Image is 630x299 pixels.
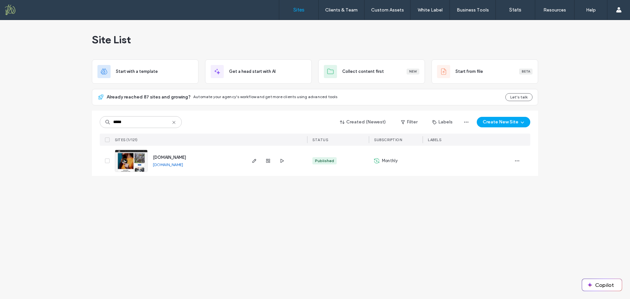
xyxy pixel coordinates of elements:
span: Automate your agency's workflow and get more clients using advanced tools [193,94,338,99]
div: New [407,69,419,75]
span: Site List [92,33,131,46]
span: Already reached 87 sites and growing? [107,94,191,100]
button: Let's talk [505,93,533,101]
label: Sites [293,7,304,13]
a: [DOMAIN_NAME] [153,155,186,160]
span: Collect content first [342,68,384,75]
span: Start with a template [116,68,158,75]
label: White Label [418,7,443,13]
span: Start from file [455,68,483,75]
label: Clients & Team [325,7,358,13]
span: SITES (1/121) [115,138,138,142]
button: Created (Newest) [334,117,392,127]
label: Resources [543,7,566,13]
div: Beta [519,69,533,75]
span: SUBSCRIPTION [374,138,402,142]
span: Get a head start with AI [229,68,276,75]
button: Copilot [582,279,622,291]
label: Custom Assets [371,7,404,13]
div: Start from fileBeta [431,59,538,84]
label: Business Tools [457,7,489,13]
label: Help [586,7,596,13]
button: Create New Site [477,117,530,127]
div: Collect content firstNew [318,59,425,84]
span: Help [15,5,28,11]
label: Stats [509,7,521,13]
button: Labels [427,117,458,127]
span: LABELS [428,138,441,142]
div: Start with a template [92,59,199,84]
div: Published [315,158,334,164]
span: STATUS [312,138,328,142]
span: Monthly [382,158,398,164]
a: [DOMAIN_NAME] [153,162,183,167]
button: Filter [394,117,424,127]
div: Get a head start with AI [205,59,312,84]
